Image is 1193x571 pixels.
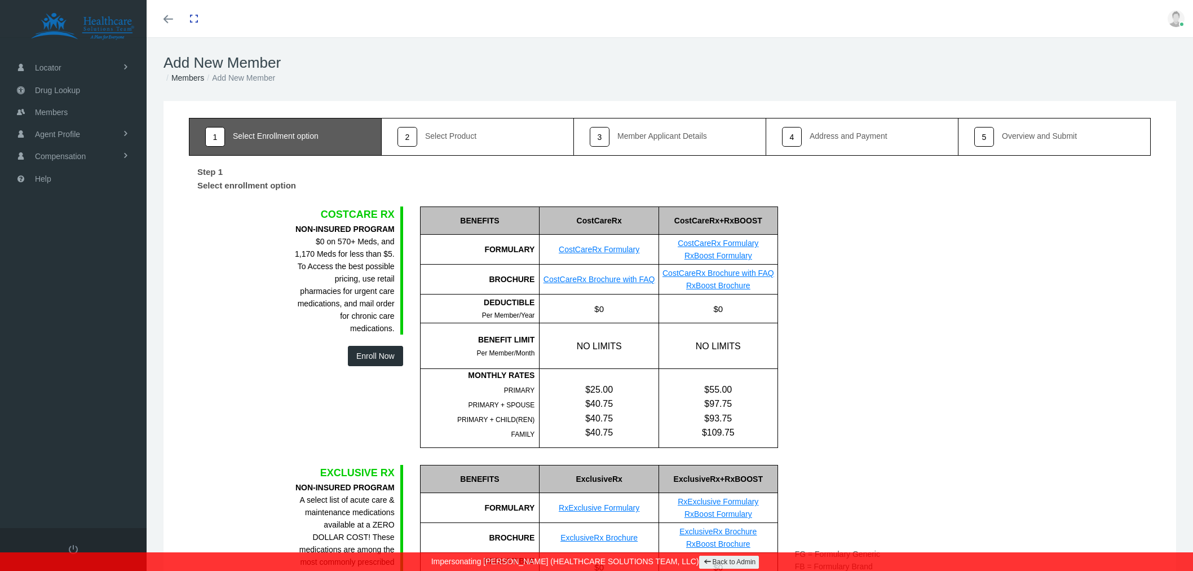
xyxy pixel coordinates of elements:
[782,127,802,147] div: 4
[686,539,750,548] a: RxBoost Brochure
[397,127,417,147] div: 2
[539,207,659,235] div: CostCareRx
[425,132,476,140] div: Select Product
[477,349,535,357] span: Per Member/Month
[35,124,80,145] span: Agent Profile
[164,54,1176,72] h1: Add New Member
[590,127,609,147] div: 3
[482,311,535,319] span: Per Member/Year
[421,369,535,381] div: MONTHLY RATES
[659,397,777,411] div: $97.75
[35,102,68,123] span: Members
[233,132,319,140] div: Select Enrollment option
[684,251,752,260] a: RxBoost Formulary
[540,411,659,425] div: $40.75
[511,431,535,438] span: FAMILY
[189,161,231,179] label: Step 1
[420,523,540,553] div: BROCHURE
[35,146,86,167] span: Compensation
[678,497,758,506] a: RxExclusive Formulary
[539,295,659,323] div: $0
[15,12,150,41] img: HEALTHCARE SOLUTIONS TEAM, LLC
[659,323,777,368] div: NO LIMITS
[421,333,535,346] div: BENEFIT LIMIT
[504,386,534,394] span: PRIMARY
[35,168,51,190] span: Help
[617,132,707,140] div: Member Applicant Details
[35,57,61,78] span: Locator
[659,411,777,425] div: $93.75
[420,493,540,523] div: FORMULARY
[560,533,638,542] a: ExclusiveRx Brochure
[544,275,655,284] a: CostCareRx Brochure with FAQ
[662,269,774,278] a: CostCareRx Brochure with FAQ
[295,223,395,335] div: $0 on 570+ Meds, and 1,170 Meds for less than $5. To Access the best possible pricing, use retail...
[539,465,659,493] div: ExclusiveRx
[539,323,659,368] div: NO LIMITS
[171,73,204,82] a: Members
[686,281,750,290] a: RxBoost Brochure
[295,483,395,492] b: NON-INSURED PROGRAM
[35,80,80,101] span: Drug Lookup
[295,207,395,222] div: COSTCARE RX
[659,207,777,235] div: CostCareRx+RxBOOST
[559,245,639,254] a: CostCareRx Formulary
[1168,10,1185,27] img: user-placeholder.jpg
[420,465,540,493] div: BENEFITS
[295,465,395,481] div: EXCLUSIVE RX
[420,235,540,265] div: FORMULARY
[540,397,659,411] div: $40.75
[420,207,540,235] div: BENEFITS
[348,346,403,366] button: Enroll Now
[659,295,777,323] div: $0
[295,225,395,234] b: NON-INSURED PROGRAM
[189,179,304,196] label: Select enrollment option
[540,425,659,440] div: $40.75
[559,503,639,512] a: RxExclusive Formulary
[204,72,275,84] li: Add New Member
[205,127,225,147] div: 1
[810,132,887,140] div: Address and Payment
[8,552,1185,571] div: Impersonating [PERSON_NAME] (HEALTHCARE SOLUTIONS TEAM, LLC)
[659,465,777,493] div: ExclusiveRx+RxBOOST
[457,416,534,424] span: PRIMARY + CHILD(REN)
[421,296,535,309] div: DEDUCTIBLE
[684,509,752,519] a: RxBoost Formulary
[420,265,540,295] div: BROCHURE
[659,383,777,397] div: $55.00
[678,239,758,248] a: CostCareRx Formulary
[679,527,757,536] a: ExclusiveRx Brochure
[659,425,777,440] div: $109.75
[795,550,880,559] span: FG = Formulary Generic
[540,383,659,397] div: $25.00
[468,401,534,409] span: PRIMARY + SPOUSE
[1002,132,1077,140] div: Overview and Submit
[699,556,759,569] a: Back to Admin
[974,127,994,147] div: 5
